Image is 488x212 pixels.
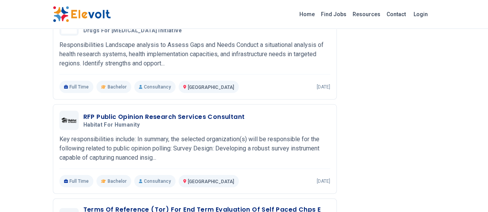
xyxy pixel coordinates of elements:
[59,135,330,162] p: Key responsibilities include: In summary, the selected organization(s) will be responsible for th...
[317,178,330,184] p: [DATE]
[383,8,409,20] a: Contact
[134,175,176,187] p: Consultancy
[59,81,94,93] p: Full Time
[296,8,318,20] a: Home
[83,112,245,122] h3: RFP Public Opinion Research Services Consultant
[350,8,383,20] a: Resources
[108,84,127,90] span: Bachelor
[59,111,330,187] a: Habitat for HumanityRFP Public Opinion Research Services ConsultantHabitat for HumanityKey respon...
[317,84,330,90] p: [DATE]
[83,122,140,129] span: Habitat for Humanity
[449,175,488,212] iframe: Chat Widget
[59,175,94,187] p: Full Time
[318,8,350,20] a: Find Jobs
[108,178,127,184] span: Bachelor
[59,17,330,93] a: Drugs for Neglected Diseases initiativeCapacity Strengthening ConsultantDrugs for [MEDICAL_DATA] ...
[83,27,182,34] span: Drugs for [MEDICAL_DATA] initiative
[53,6,111,22] img: Elevolt
[409,7,432,22] a: Login
[59,40,330,68] p: Responsibilities Landscape analysis to Assess Gaps and Needs Conduct a situational analysis of he...
[188,179,234,184] span: [GEOGRAPHIC_DATA]
[134,81,176,93] p: Consultancy
[61,118,77,123] img: Habitat for Humanity
[188,85,234,90] span: [GEOGRAPHIC_DATA]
